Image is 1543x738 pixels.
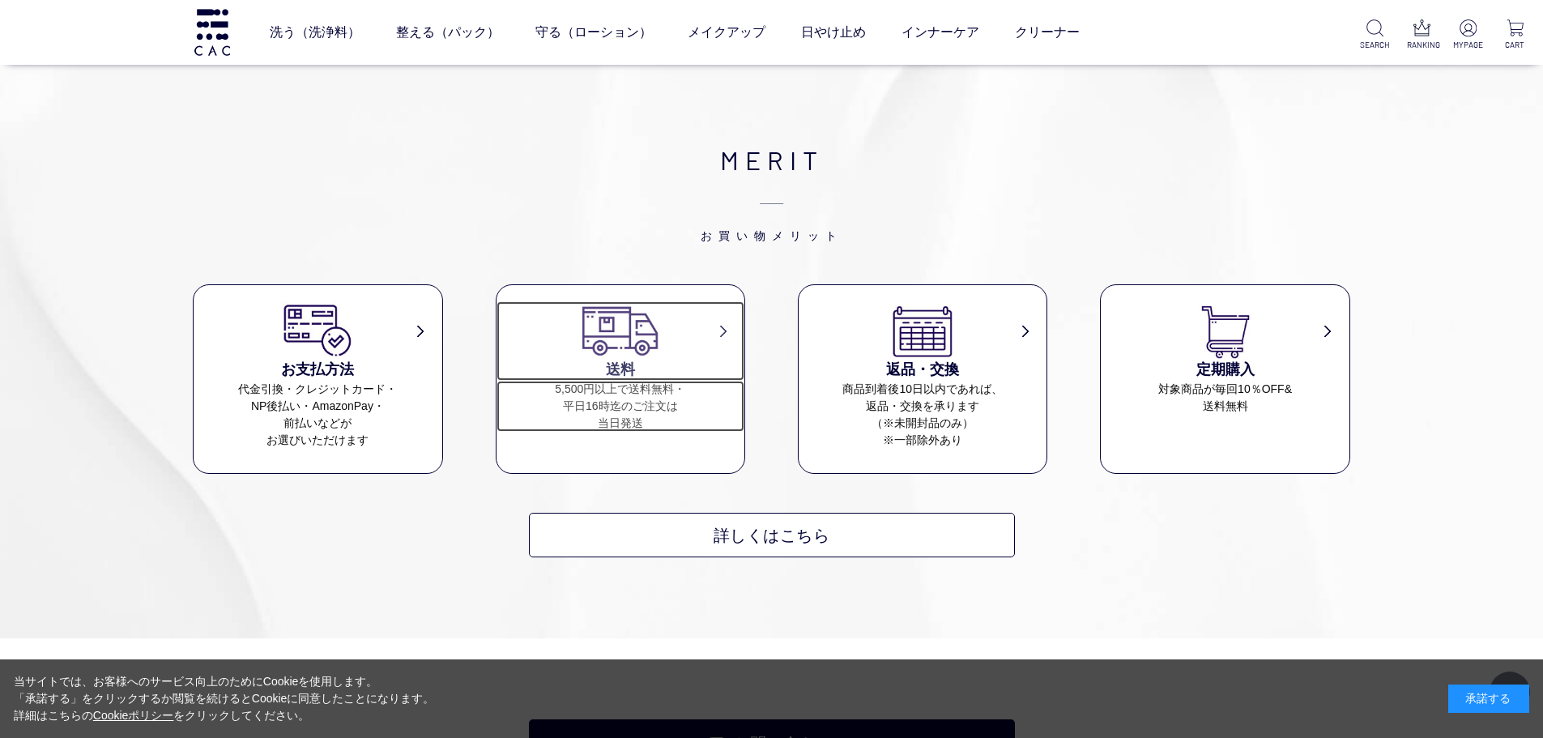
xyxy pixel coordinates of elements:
[902,10,979,55] a: インナーケア
[1453,39,1483,51] p: MYPAGE
[194,301,442,449] a: お支払方法 代金引換・クレジットカード・NP後払い・AmazonPay・前払いなどがお選びいただけます
[497,381,745,432] dd: 5,500円以上で送料無料・ 平日16時迄のご注文は 当日発送
[1360,19,1390,51] a: SEARCH
[1101,381,1349,415] dd: 対象商品が毎回10％OFF& 送料無料
[1500,39,1530,51] p: CART
[529,513,1015,557] a: 詳しくはこちら
[688,10,765,55] a: メイクアップ
[193,179,1350,244] span: お買い物メリット
[1101,359,1349,381] h3: 定期購入
[1407,39,1437,51] p: RANKING
[1500,19,1530,51] a: CART
[396,10,500,55] a: 整える（パック）
[1015,10,1080,55] a: クリーナー
[799,381,1047,449] dd: 商品到着後10日以内であれば、 返品・交換を承ります （※未開封品のみ） ※一部除外あり
[14,673,435,724] div: 当サイトでは、お客様へのサービス向上のためにCookieを使用します。 「承諾する」をクリックするか閲覧を続けるとCookieに同意したことになります。 詳細はこちらの をクリックしてください。
[1407,19,1437,51] a: RANKING
[497,301,745,432] a: 送料 5,500円以上で送料無料・平日16時迄のご注文は当日発送
[194,381,442,449] dd: 代金引換・クレジットカード・ NP後払い・AmazonPay・ 前払いなどが お選びいただけます
[1453,19,1483,51] a: MYPAGE
[799,359,1047,381] h3: 返品・交換
[1360,39,1390,51] p: SEARCH
[93,709,174,722] a: Cookieポリシー
[1448,685,1529,713] div: 承諾する
[801,10,866,55] a: 日やけ止め
[192,9,232,55] img: logo
[270,10,360,55] a: 洗う（洗浄料）
[497,359,745,381] h3: 送料
[535,10,652,55] a: 守る（ローション）
[799,301,1047,449] a: 返品・交換 商品到着後10日以内であれば、返品・交換を承ります（※未開封品のみ）※一部除外あり
[1101,301,1349,415] a: 定期購入 対象商品が毎回10％OFF&送料無料
[193,140,1350,244] h2: MERIT
[194,359,442,381] h3: お支払方法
